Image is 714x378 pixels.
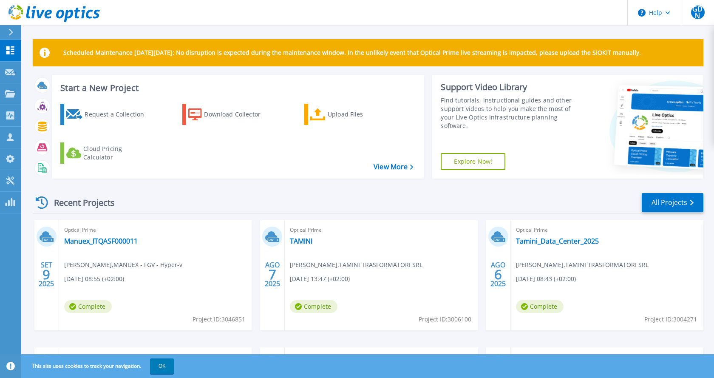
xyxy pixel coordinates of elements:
[83,145,151,162] div: Cloud Pricing Calculator
[441,96,578,130] div: Find tutorials, instructional guides and other support videos to help you make the most of your L...
[60,142,155,164] a: Cloud Pricing Calculator
[516,352,698,362] span: Optical Prime
[290,225,472,235] span: Optical Prime
[644,315,697,324] span: Project ID: 3004271
[328,106,396,123] div: Upload Files
[85,106,153,123] div: Request a Collection
[204,106,272,123] div: Download Collector
[290,352,472,362] span: Optical Prime
[290,300,337,313] span: Complete
[490,259,506,290] div: AGO 2025
[64,300,112,313] span: Complete
[419,315,471,324] span: Project ID: 3006100
[60,83,413,93] h3: Start a New Project
[516,225,698,235] span: Optical Prime
[374,163,413,171] a: View More
[290,260,422,270] span: [PERSON_NAME] , TAMINI TRASFORMATORI SRL
[269,271,276,278] span: 7
[42,271,50,278] span: 9
[290,237,312,245] a: TAMINI
[64,237,138,245] a: Manuex_ITQASF000011
[38,259,54,290] div: SET 2025
[494,271,502,278] span: 6
[441,153,505,170] a: Explore Now!
[516,274,576,284] span: [DATE] 08:43 (+02:00)
[264,259,280,290] div: AGO 2025
[64,260,182,270] span: [PERSON_NAME] , MANUEX - FGV - Hyper-v
[290,274,350,284] span: [DATE] 13:47 (+02:00)
[691,6,705,19] span: GDN
[516,260,649,270] span: [PERSON_NAME] , TAMINI TRASFORMATORI SRL
[60,104,155,125] a: Request a Collection
[304,104,399,125] a: Upload Files
[642,193,703,212] a: All Projects
[441,82,578,93] div: Support Video Library
[516,237,599,245] a: Tamini_Data_Center_2025
[64,352,246,362] span: Optical Prime
[64,225,246,235] span: Optical Prime
[193,315,245,324] span: Project ID: 3046851
[23,358,174,374] span: This site uses cookies to track your navigation.
[63,49,641,56] p: Scheduled Maintenance [DATE][DATE]: No disruption is expected during the maintenance window. In t...
[150,358,174,374] button: OK
[516,300,564,313] span: Complete
[33,192,126,213] div: Recent Projects
[64,274,124,284] span: [DATE] 08:55 (+02:00)
[182,104,277,125] a: Download Collector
